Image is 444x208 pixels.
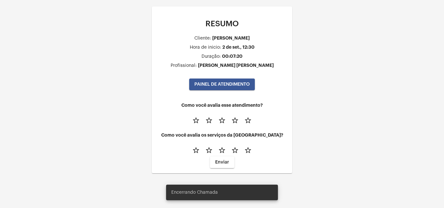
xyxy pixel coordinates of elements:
mat-icon: star_border [244,146,252,154]
mat-icon: star_border [244,116,252,124]
h4: Como você avalia os serviços da [GEOGRAPHIC_DATA]? [157,133,287,138]
span: PAINEL DE ATENDIMENTO [194,82,250,87]
mat-icon: star_border [192,116,200,124]
h4: Como você avalia esse atendimento? [157,103,287,108]
mat-icon: star_border [218,116,226,124]
mat-icon: star_border [205,146,213,154]
mat-icon: star_border [218,146,226,154]
button: Enviar [210,156,234,168]
mat-icon: star_border [192,146,200,154]
div: [PERSON_NAME] [PERSON_NAME] [198,63,274,68]
div: Hora de inicio: [190,45,221,50]
p: RESUMO [157,19,287,28]
div: 00:07:20 [222,54,242,59]
span: Enviar [215,160,229,165]
mat-icon: star_border [205,116,213,124]
mat-icon: star_border [231,146,239,154]
div: [PERSON_NAME] [212,36,250,41]
button: PAINEL DE ATENDIMENTO [189,79,255,90]
div: Duração: [202,54,221,59]
span: Encerrando Chamada [171,189,218,196]
div: Cliente: [194,36,211,41]
mat-icon: star_border [231,116,239,124]
div: 2 de set., 12:30 [222,45,255,50]
div: Profissional: [171,63,197,68]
